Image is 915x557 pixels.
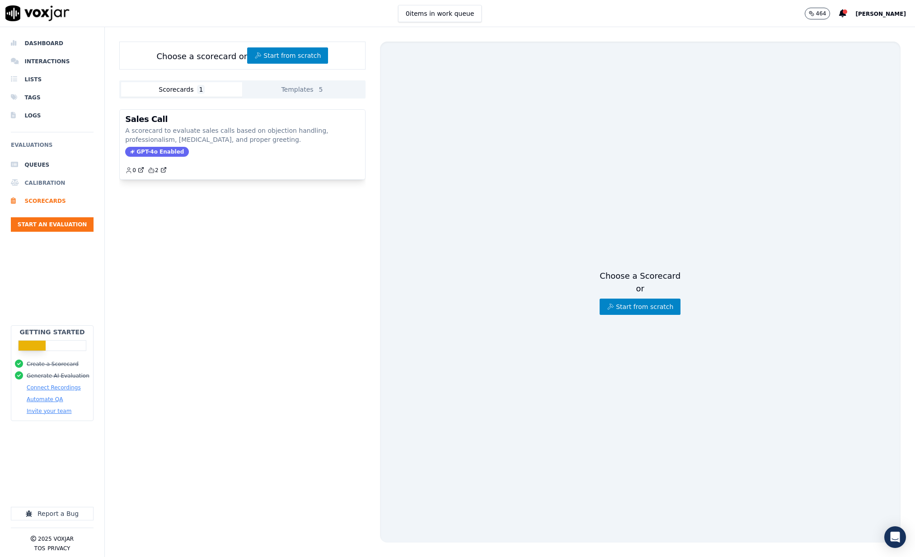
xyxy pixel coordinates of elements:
button: Generate AI Evaluation [27,372,89,379]
button: Start an Evaluation [11,217,94,232]
span: GPT-4o Enabled [125,147,189,157]
p: 464 [816,10,826,17]
button: Scorecards [121,82,242,97]
button: Start from scratch [600,299,680,315]
a: Queues [11,156,94,174]
div: Open Intercom Messenger [884,526,906,548]
button: 0 [125,167,148,174]
h6: Evaluations [11,140,94,156]
button: Connect Recordings [27,384,81,391]
a: Calibration [11,174,94,192]
span: 5 [317,85,325,94]
h3: Sales Call [125,115,359,123]
p: A scorecard to evaluate sales calls based on objection handling, professionalism, [MEDICAL_DATA],... [125,126,359,144]
button: Start from scratch [247,47,328,64]
button: TOS [34,545,45,552]
button: Privacy [47,545,70,552]
button: 464 [805,8,831,19]
a: Lists [11,70,94,89]
button: 0items in work queue [398,5,482,22]
h2: Getting Started [20,328,85,337]
a: 0 [125,167,144,174]
span: [PERSON_NAME] [855,11,906,17]
div: Choose a scorecard or [119,42,365,70]
button: Templates [242,82,363,97]
button: Create a Scorecard [27,360,79,368]
a: Scorecards [11,192,94,210]
a: Interactions [11,52,94,70]
button: [PERSON_NAME] [855,8,915,19]
p: 2025 Voxjar [38,535,74,543]
button: Automate QA [27,396,63,403]
a: Tags [11,89,94,107]
button: Report a Bug [11,507,94,520]
img: voxjar logo [5,5,70,21]
button: Invite your team [27,407,71,415]
a: Logs [11,107,94,125]
a: 2 [148,167,167,174]
button: 464 [805,8,840,19]
span: 1 [197,85,205,94]
a: Dashboard [11,34,94,52]
div: Choose a Scorecard or [600,270,680,315]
